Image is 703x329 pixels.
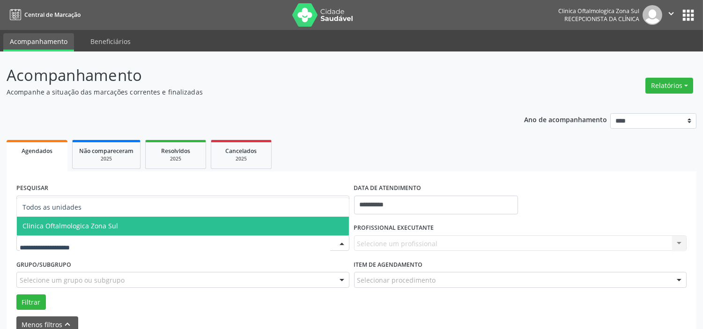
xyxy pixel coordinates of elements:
span: Todos as unidades [22,203,81,212]
span: Selecione um grupo ou subgrupo [20,275,125,285]
span: Clinica Oftalmologica Zona Sul [22,221,118,230]
button:  [662,5,680,25]
label: DATA DE ATENDIMENTO [354,181,422,196]
span: Resolvidos [161,147,190,155]
label: Grupo/Subgrupo [16,257,71,272]
img: img [643,5,662,25]
button: apps [680,7,696,23]
span: Agendados [22,147,52,155]
button: Filtrar [16,294,46,310]
p: Acompanhe a situação das marcações correntes e finalizadas [7,87,489,97]
label: PESQUISAR [16,181,48,196]
button: Relatórios [645,78,693,94]
div: 2025 [152,155,199,162]
label: PROFISSIONAL EXECUTANTE [354,221,434,235]
span: Recepcionista da clínica [564,15,639,23]
a: Acompanhamento [3,33,74,51]
p: Ano de acompanhamento [524,113,607,125]
a: Beneficiários [84,33,137,50]
div: 2025 [79,155,133,162]
i:  [666,8,676,19]
div: Clinica Oftalmologica Zona Sul [558,7,639,15]
p: Acompanhamento [7,64,489,87]
div: 2025 [218,155,265,162]
span: Cancelados [226,147,257,155]
label: Item de agendamento [354,257,423,272]
a: Central de Marcação [7,7,81,22]
span: Não compareceram [79,147,133,155]
span: Selecionar procedimento [357,275,436,285]
span: Central de Marcação [24,11,81,19]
